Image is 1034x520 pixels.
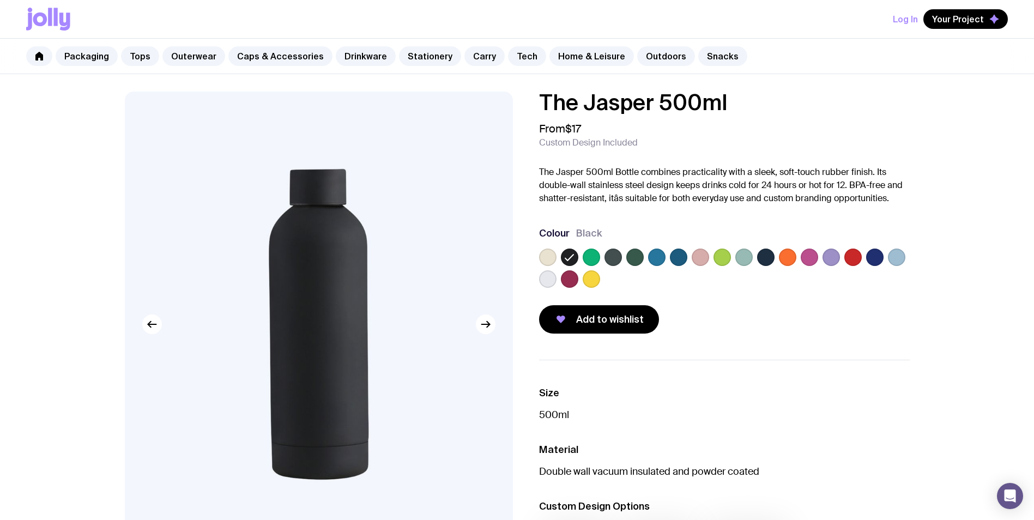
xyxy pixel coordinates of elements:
[549,46,634,66] a: Home & Leisure
[923,9,1008,29] button: Your Project
[637,46,695,66] a: Outdoors
[539,386,910,400] h3: Size
[539,465,910,478] p: Double wall vacuum insulated and powder coated
[565,122,581,136] span: $17
[539,443,910,456] h3: Material
[539,137,638,148] span: Custom Design Included
[893,9,918,29] button: Log In
[576,227,602,240] span: Black
[539,227,570,240] h3: Colour
[336,46,396,66] a: Drinkware
[539,305,659,334] button: Add to wishlist
[698,46,747,66] a: Snacks
[56,46,118,66] a: Packaging
[539,122,581,135] span: From
[121,46,159,66] a: Tops
[539,408,910,421] p: 500ml
[539,500,910,513] h3: Custom Design Options
[508,46,546,66] a: Tech
[162,46,225,66] a: Outerwear
[464,46,505,66] a: Carry
[399,46,461,66] a: Stationery
[997,483,1023,509] div: Open Intercom Messenger
[228,46,332,66] a: Caps & Accessories
[932,14,984,25] span: Your Project
[539,166,910,205] p: The Jasper 500ml Bottle combines practicality with a sleek, soft-touch rubber finish. Its double-...
[576,313,644,326] span: Add to wishlist
[539,92,910,113] h1: The Jasper 500ml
